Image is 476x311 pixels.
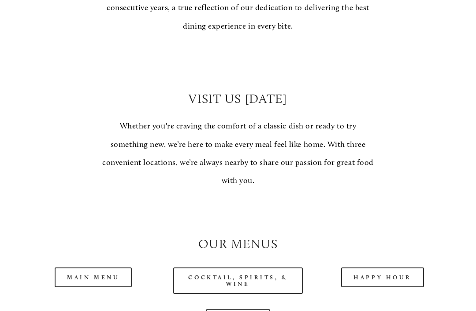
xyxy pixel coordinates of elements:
a: Cocktail, Spirits, & Wine [173,267,303,294]
a: Happy Hour [341,267,424,287]
h2: Visit Us [DATE] [101,90,375,107]
a: Main Menu [55,267,132,287]
h2: Our Menus [29,235,447,252]
p: Whether you're craving the comfort of a classic dish or ready to try something new, we’re here to... [101,117,375,190]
